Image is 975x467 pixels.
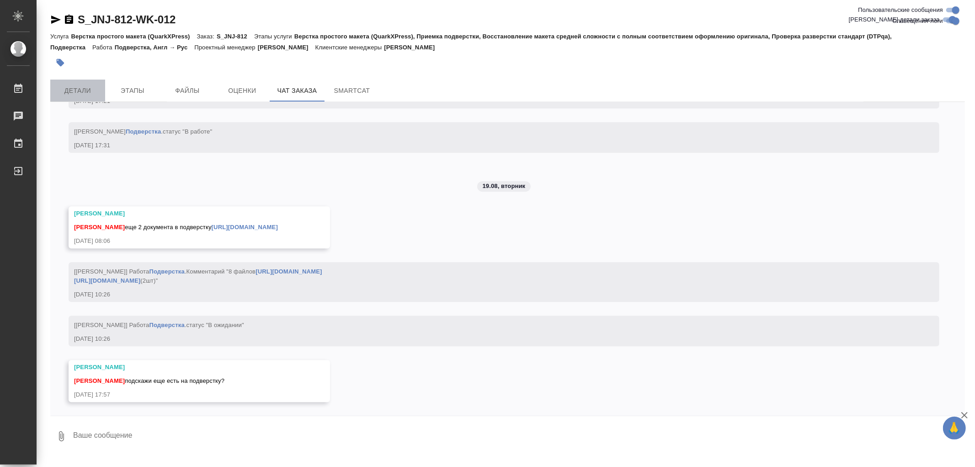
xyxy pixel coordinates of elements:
span: статус "В ожидании" [186,322,244,328]
p: [PERSON_NAME] [384,44,442,51]
p: Верстка простого макета (QuarkXPress) [71,33,197,40]
p: S_JNJ-812 [217,33,254,40]
span: Комментарий "8 файлов (2шт)" [74,268,322,284]
a: [URL][DOMAIN_NAME] [212,224,278,231]
span: подскажи еще есть на подверстку? [74,377,224,384]
div: [PERSON_NAME] [74,209,298,218]
p: Работа [92,44,115,51]
button: Добавить тэг [50,53,70,73]
div: [DATE] 10:26 [74,290,907,299]
span: [[PERSON_NAME]] Работа . [74,322,244,328]
span: Этапы [111,85,155,97]
div: [DATE] 08:06 [74,236,298,246]
div: [DATE] 10:26 [74,334,907,344]
span: [[PERSON_NAME]] Работа . [74,268,322,284]
p: Услуга [50,33,71,40]
button: Скопировать ссылку [64,14,75,25]
p: 19.08, вторник [483,182,526,191]
p: Заказ: [197,33,217,40]
span: еще 2 документа в подверстку [74,224,278,231]
p: Проектный менеджер [194,44,257,51]
div: [PERSON_NAME] [74,363,298,372]
span: SmartCat [330,85,374,97]
span: [PERSON_NAME] [74,224,125,231]
button: Скопировать ссылку для ЯМессенджера [50,14,61,25]
a: S_JNJ-812-WK-012 [78,13,176,26]
div: [DATE] 17:31 [74,141,907,150]
span: Оповещения-логи [892,16,943,26]
p: [PERSON_NAME] [258,44,315,51]
a: [URL][DOMAIN_NAME] [256,268,322,275]
span: Файлы [165,85,209,97]
span: Пользовательские сообщения [858,5,943,15]
a: Подверстка [149,268,184,275]
a: Подверстка [149,322,184,328]
span: Оценки [220,85,264,97]
a: Подверстка [126,128,161,135]
span: Детали [56,85,100,97]
span: статус "В работе" [163,128,212,135]
div: [DATE] 17:57 [74,390,298,399]
p: Клиентские менеджеры [315,44,384,51]
p: Верстка простого макета (QuarkXPress), Приемка подверстки, Восстановление макета средней сложност... [50,33,892,51]
span: [[PERSON_NAME] . [74,128,212,135]
p: Подверстка, Англ → Рус [115,44,195,51]
span: [PERSON_NAME] [74,377,125,384]
p: Этапы услуги [254,33,294,40]
button: 🙏 [943,417,966,440]
span: [PERSON_NAME] детали заказа [849,15,940,24]
span: 🙏 [947,419,962,438]
span: Чат заказа [275,85,319,97]
a: [URL][DOMAIN_NAME] [74,277,140,284]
